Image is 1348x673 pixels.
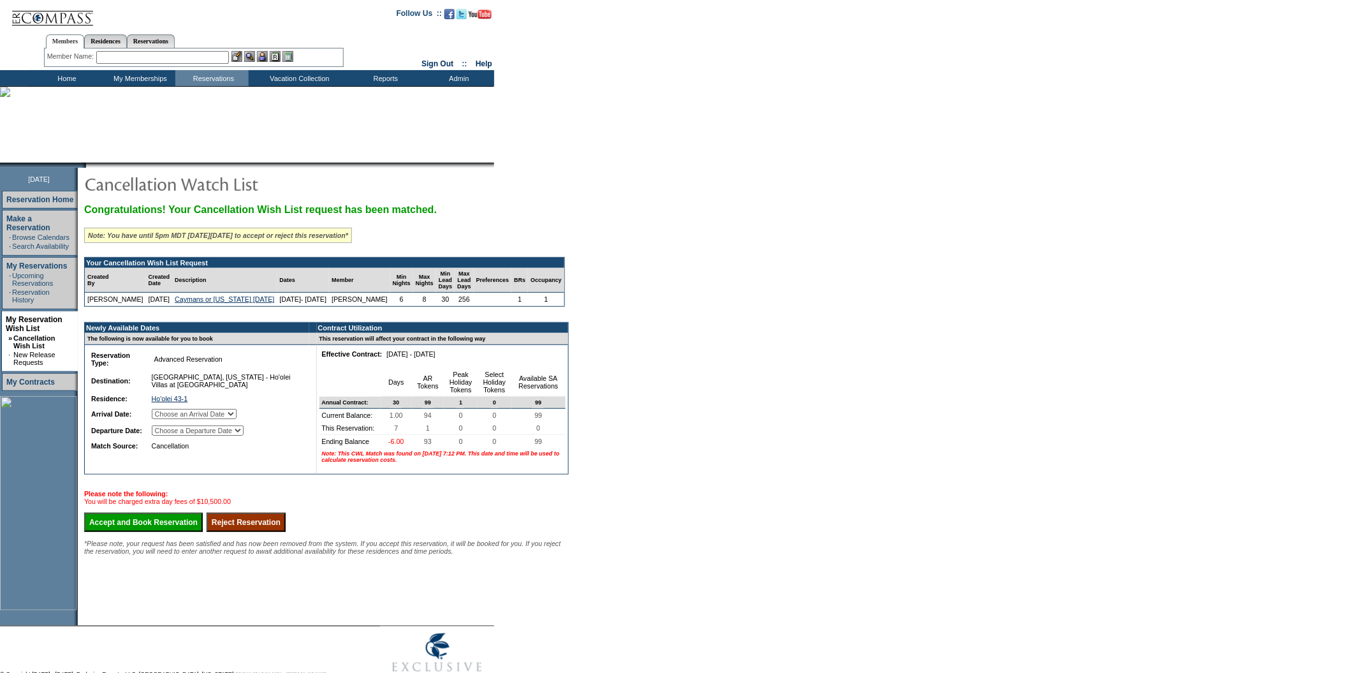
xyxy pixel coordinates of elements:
img: Reservations [270,51,281,62]
span: 1 [457,397,465,408]
td: This Reservation: [319,422,381,435]
span: 93 [421,435,434,448]
span: 0 [490,397,499,408]
td: Min Nights [390,268,413,293]
b: Effective Contract: [322,350,383,358]
b: Residence: [91,395,128,403]
a: Reservation History [12,288,50,304]
span: *Please note, your request has been satisfied and has now been removed from the system. If you ac... [84,540,561,555]
i: Note: You have until 5pm MDT [DATE][DATE] to accept or reject this reservation* [88,232,348,239]
img: b_calculator.gif [282,51,293,62]
td: 30 [436,293,455,306]
a: Ho'olei 43-1 [152,395,188,403]
td: Home [29,70,102,86]
a: Make a Reservation [6,214,50,232]
td: Preferences [474,268,512,293]
img: b_edit.gif [231,51,242,62]
span: 30 [390,397,402,408]
td: [DATE]- [DATE] [277,293,330,306]
span: 99 [532,409,545,422]
td: Contract Utilization [317,323,568,333]
span: Congratulations! Your Cancellation Wish List request has been matched. [84,204,437,215]
span: 99 [532,435,545,448]
a: Members [46,34,85,48]
td: BRs [511,268,528,293]
td: Available SA Reservations [511,368,566,397]
b: Destination: [91,377,131,385]
span: 1 [423,422,432,434]
span: :: [462,59,467,68]
td: 1 [528,293,564,306]
a: Reservations [127,34,175,48]
td: Occupancy [528,268,564,293]
td: Admin [421,70,494,86]
td: Peak Holiday Tokens [444,368,478,397]
img: Impersonate [257,51,268,62]
a: Become our fan on Facebook [444,13,455,20]
span: 0 [534,422,543,434]
td: Ending Balance [319,435,381,448]
td: · [9,233,11,241]
b: Match Source: [91,442,138,450]
td: 8 [413,293,436,306]
a: Follow us on Twitter [457,13,467,20]
a: Browse Calendars [12,233,70,241]
a: Upcoming Reservations [12,272,53,287]
span: -6.00 [386,435,406,448]
td: Your Cancellation Wish List Request [85,258,564,268]
td: Description [172,268,277,293]
a: Caymans or [US_STATE] [DATE] [175,295,274,303]
td: [PERSON_NAME] [329,293,390,306]
span: You will be charged extra day fees of $10,500.00 [84,490,231,505]
a: New Release Requests [13,351,55,366]
td: This reservation will affect your contract in the following way [317,333,568,345]
td: [DATE] [146,293,173,306]
b: » [8,334,12,342]
td: Dates [277,268,330,293]
td: Created Date [146,268,173,293]
a: My Reservations [6,262,67,270]
span: 0 [490,409,499,422]
td: Annual Contract: [319,397,381,409]
a: Subscribe to our YouTube Channel [469,13,492,20]
td: AR Tokens [412,368,444,397]
td: Days [381,368,412,397]
img: Subscribe to our YouTube Channel [469,10,492,19]
span: Advanced Reservation [152,353,225,366]
td: · [9,288,11,304]
span: 7 [392,422,400,434]
td: · [9,242,11,250]
span: 0 [490,435,499,448]
span: [DATE] [28,175,50,183]
img: View [244,51,255,62]
input: Accept and Book Reservation [84,513,203,532]
td: Current Balance: [319,409,381,422]
a: Help [476,59,492,68]
a: Search Availability [12,242,69,250]
a: Residences [84,34,127,48]
td: Created By [85,268,146,293]
td: Reports [348,70,421,86]
td: Newly Available Dates [85,323,309,333]
span: 99 [532,397,544,408]
td: Min Lead Days [436,268,455,293]
td: 1 [511,293,528,306]
nobr: [DATE] - [DATE] [386,350,436,358]
input: Reject Reservation [207,513,286,532]
img: Become our fan on Facebook [444,9,455,19]
a: Sign Out [421,59,453,68]
td: 6 [390,293,413,306]
td: 256 [455,293,474,306]
img: promoShadowLeftCorner.gif [82,163,86,168]
span: 0 [457,422,465,434]
td: Reservations [175,70,249,86]
span: 99 [422,397,434,408]
span: 0 [457,435,465,448]
a: Cancellation Wish List [13,334,55,350]
td: Max Nights [413,268,436,293]
img: Follow us on Twitter [457,9,467,19]
b: Departure Date: [91,427,142,434]
td: My Memberships [102,70,175,86]
td: · [8,351,12,366]
td: Note: This CWL Match was found on [DATE] 7:12 PM. This date and time will be used to calculate re... [319,448,566,466]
